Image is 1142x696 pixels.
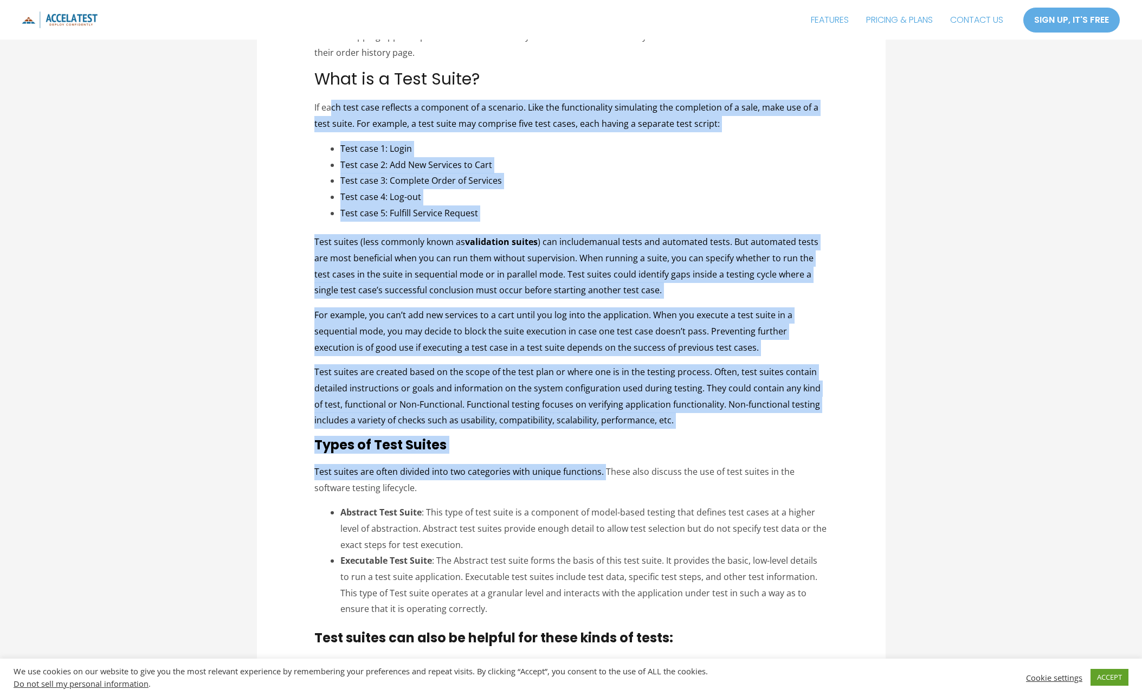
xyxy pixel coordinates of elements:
[314,364,828,429] p: Test suites are created based on the scope of the test plan or where one is in the testing proces...
[941,7,1012,34] a: CONTACT US
[1026,673,1082,682] a: Cookie settings
[1091,669,1128,686] a: ACCEPT
[340,506,422,518] strong: Abstract Test Suite
[314,69,828,89] h2: What is a Test Suite?
[857,7,941,34] a: PRICING & PLANS
[314,464,828,496] p: Test suites are often divided into two categories with unique functions. These also discuss the u...
[340,505,828,553] li: : This type of test suite is a component of model-based testing that defines test cases at a high...
[340,189,828,205] li: Test case 4: Log-out
[340,555,432,566] strong: Executable Test Suite
[22,11,98,28] img: icon
[340,141,828,157] li: Test case 1: Login
[1023,7,1120,33] a: SIGN UP, IT'S FREE
[802,7,1012,34] nav: Site Navigation
[802,7,857,34] a: FEATURES
[340,173,828,189] li: Test case 3: Complete Order of Services
[14,678,149,689] a: Do not sell my personal information
[340,553,828,617] li: : The Abstract test suite forms the basis of this test suite. It provides the basic, low-level de...
[314,437,828,453] h3: Types of Test Suites
[465,236,538,248] strong: validation suites
[340,205,828,222] li: Test case 5: Fulfill Service Request
[14,679,794,688] div: .
[14,666,794,688] div: We use cookies on our website to give you the most relevant experience by remembering your prefer...
[589,236,730,248] a: manual tests and automated tests
[340,157,828,173] li: Test case 2: Add New Services to Cart
[314,307,828,356] p: For example, you can’t add new services to a cart until you log into the application. When you ex...
[314,100,828,132] p: If each test case reflects a component of a scenario. Like the functionality simulating the compl...
[314,630,828,646] h3: Test suites can also be helpful for these kinds of tests:
[314,234,828,299] p: Test suites (less commonly known as ) can include . But automated tests are most beneficial when ...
